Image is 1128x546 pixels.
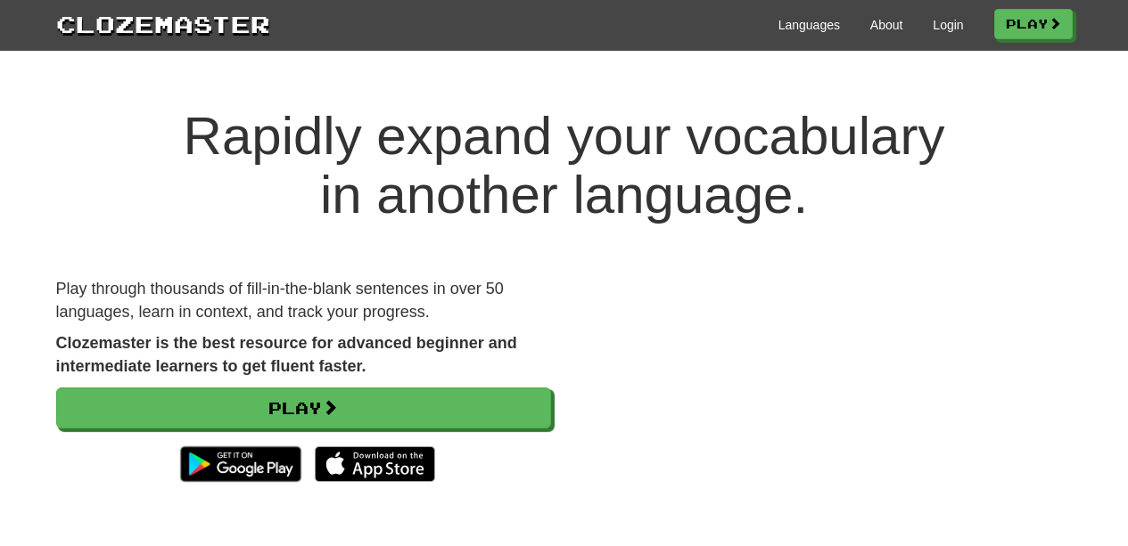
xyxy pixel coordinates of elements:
img: Get it on Google Play [171,437,309,491]
a: Languages [778,16,840,34]
a: Login [933,16,963,34]
a: Play [56,387,551,428]
a: Clozemaster [56,7,270,40]
p: Play through thousands of fill-in-the-blank sentences in over 50 languages, learn in context, and... [56,278,551,323]
img: Download_on_the_App_Store_Badge_US-UK_135x40-25178aeef6eb6b83b96f5f2d004eda3bffbb37122de64afbaef7... [315,446,435,482]
strong: Clozemaster is the best resource for advanced beginner and intermediate learners to get fluent fa... [56,334,517,375]
a: Play [994,9,1073,39]
a: About [870,16,903,34]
